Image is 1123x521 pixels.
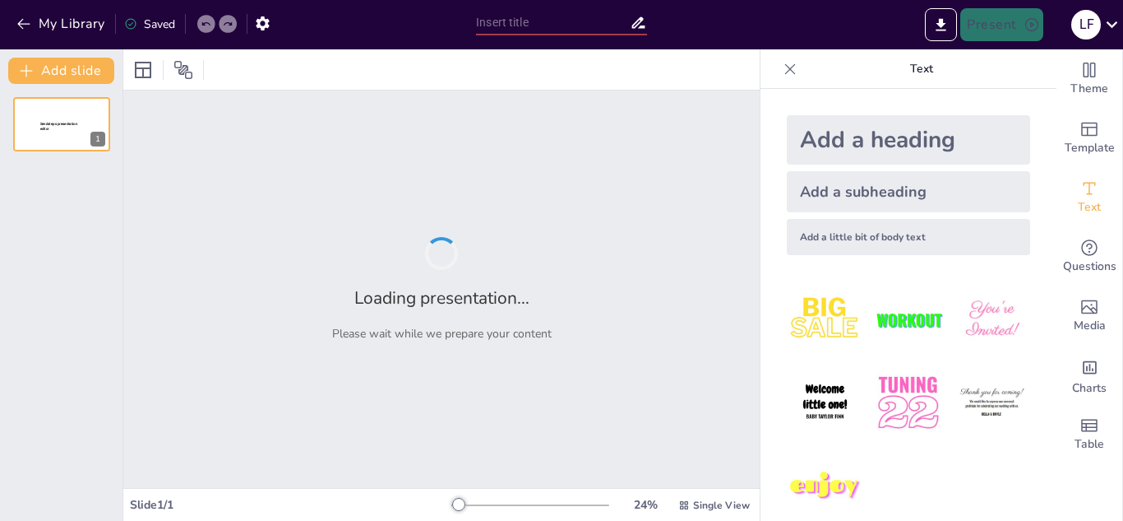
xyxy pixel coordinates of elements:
div: Add text boxes [1056,168,1122,227]
span: Media [1074,317,1106,335]
button: My Library [12,11,112,37]
span: Text [1078,198,1101,216]
div: Change the overall theme [1056,49,1122,109]
img: 6.jpeg [954,365,1030,441]
button: Present [960,8,1042,41]
div: Add a heading [787,115,1030,165]
div: Get real-time input from your audience [1056,227,1122,286]
div: L F [1071,10,1101,40]
div: Add a table [1056,405,1122,464]
div: Add a little bit of body text [787,219,1030,255]
span: Template [1065,139,1115,157]
div: 24 % [626,497,665,513]
button: Export to PowerPoint [925,8,957,41]
h2: Loading presentation... [354,286,529,309]
img: 3.jpeg [954,281,1030,358]
span: Theme [1070,80,1108,98]
span: Questions [1063,258,1116,276]
img: 1.jpeg [787,281,863,358]
div: Add a subheading [787,171,1030,212]
span: Single View [693,499,750,512]
button: Add slide [8,58,114,84]
span: Position [173,60,193,80]
button: L F [1071,8,1101,41]
span: Table [1074,435,1104,454]
img: 4.jpeg [787,365,863,441]
div: Layout [130,57,156,83]
img: 2.jpeg [870,281,946,358]
div: Add images, graphics, shapes or video [1056,286,1122,346]
div: 1 [13,97,110,151]
div: Add ready made slides [1056,109,1122,168]
div: Add charts and graphs [1056,346,1122,405]
p: Text [803,49,1040,89]
div: Saved [124,16,175,32]
span: Charts [1072,379,1107,398]
div: Slide 1 / 1 [130,497,451,513]
img: 5.jpeg [870,365,946,441]
p: Please wait while we prepare your content [332,326,552,342]
span: Sendsteps presentation editor [40,122,77,131]
input: Insert title [476,11,630,35]
div: 1 [90,132,105,147]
